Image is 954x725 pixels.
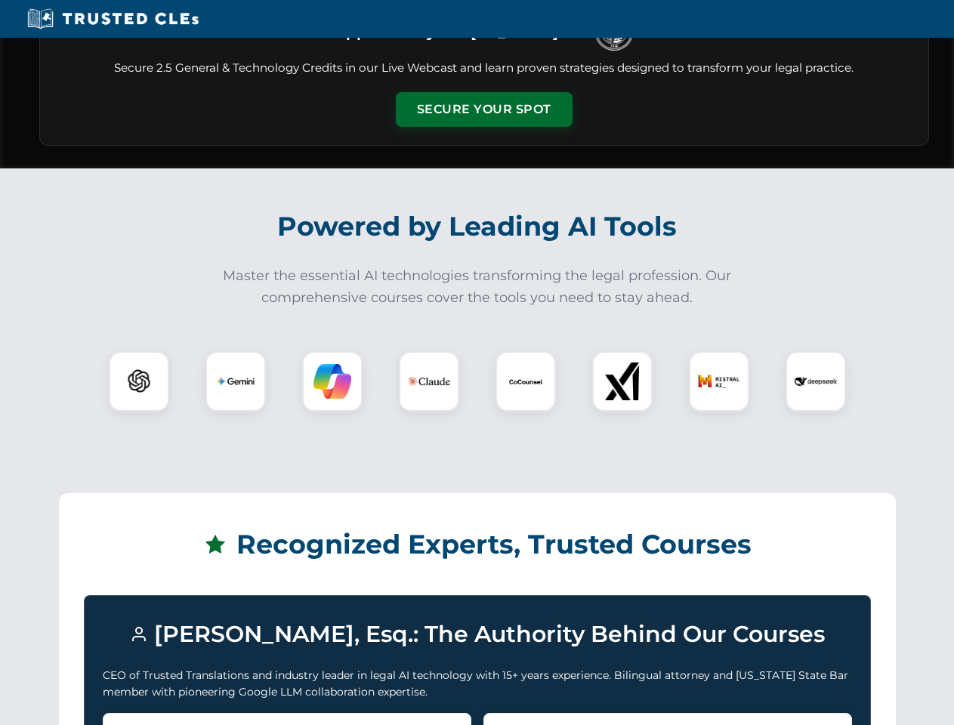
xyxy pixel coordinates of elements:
[217,362,255,400] img: Gemini Logo
[689,351,749,412] div: Mistral AI
[795,360,837,403] img: DeepSeek Logo
[103,667,852,701] p: CEO of Trusted Translations and industry leader in legal AI technology with 15+ years experience....
[205,351,266,412] div: Gemini
[23,8,203,30] img: Trusted CLEs
[408,360,450,403] img: Claude Logo
[399,351,459,412] div: Claude
[59,200,896,253] h2: Powered by Leading AI Tools
[302,351,363,412] div: Copilot
[496,351,556,412] div: CoCounsel
[58,60,910,77] p: Secure 2.5 General & Technology Credits in our Live Webcast and learn proven strategies designed ...
[213,265,742,309] p: Master the essential AI technologies transforming the legal profession. Our comprehensive courses...
[84,518,871,571] h2: Recognized Experts, Trusted Courses
[507,362,545,400] img: CoCounsel Logo
[604,362,641,400] img: xAI Logo
[103,614,852,655] h3: [PERSON_NAME], Esq.: The Authority Behind Our Courses
[592,351,653,412] div: xAI
[698,360,740,403] img: Mistral AI Logo
[786,351,846,412] div: DeepSeek
[109,351,169,412] div: ChatGPT
[117,359,161,403] img: ChatGPT Logo
[313,362,351,400] img: Copilot Logo
[396,92,573,127] button: Secure Your Spot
